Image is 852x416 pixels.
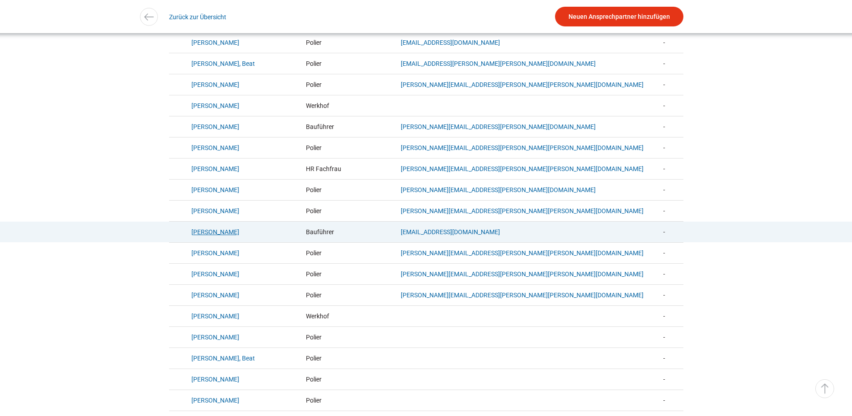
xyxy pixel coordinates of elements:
[191,102,239,109] a: [PERSON_NAME]
[401,249,644,257] a: [PERSON_NAME][EMAIL_ADDRESS][PERSON_NAME][PERSON_NAME][DOMAIN_NAME]
[191,207,239,214] a: [PERSON_NAME]
[401,207,644,214] a: [PERSON_NAME][EMAIL_ADDRESS][PERSON_NAME][PERSON_NAME][DOMAIN_NAME]
[657,369,683,390] td: -
[815,379,834,398] a: ▵ Nach oben
[191,144,239,151] a: [PERSON_NAME]
[191,334,239,341] a: [PERSON_NAME]
[555,7,683,26] a: Neuen Ansprechpartner hinzufügen
[191,228,239,236] a: [PERSON_NAME]
[401,165,644,172] a: [PERSON_NAME][EMAIL_ADDRESS][PERSON_NAME][PERSON_NAME][DOMAIN_NAME]
[299,200,394,221] td: Polier
[299,221,394,242] td: Bauführer
[657,137,683,158] td: -
[299,390,394,411] td: Polier
[401,144,644,151] a: [PERSON_NAME][EMAIL_ADDRESS][PERSON_NAME][PERSON_NAME][DOMAIN_NAME]
[191,270,239,278] a: [PERSON_NAME]
[299,242,394,263] td: Polier
[657,53,683,74] td: -
[299,95,394,116] td: Werkhof
[657,158,683,179] td: -
[299,74,394,95] td: Polier
[657,326,683,347] td: -
[142,10,155,23] img: icon-arrow-left.svg
[299,137,394,158] td: Polier
[657,74,683,95] td: -
[191,81,239,88] a: [PERSON_NAME]
[657,284,683,305] td: -
[299,158,394,179] td: HR Fachfrau
[657,305,683,326] td: -
[657,200,683,221] td: -
[401,270,644,278] a: [PERSON_NAME][EMAIL_ADDRESS][PERSON_NAME][PERSON_NAME][DOMAIN_NAME]
[299,326,394,347] td: Polier
[657,32,683,53] td: -
[191,249,239,257] a: [PERSON_NAME]
[299,284,394,305] td: Polier
[401,39,500,46] a: [EMAIL_ADDRESS][DOMAIN_NAME]
[401,186,596,193] a: [PERSON_NAME][EMAIL_ADDRESS][PERSON_NAME][DOMAIN_NAME]
[401,81,644,88] a: [PERSON_NAME][EMAIL_ADDRESS][PERSON_NAME][PERSON_NAME][DOMAIN_NAME]
[657,242,683,263] td: -
[299,263,394,284] td: Polier
[657,116,683,137] td: -
[299,116,394,137] td: Bauführer
[191,186,239,193] a: [PERSON_NAME]
[191,165,239,172] a: [PERSON_NAME]
[191,292,239,299] a: [PERSON_NAME]
[657,95,683,116] td: -
[299,179,394,200] td: Polier
[191,355,255,362] a: [PERSON_NAME], Beat
[191,376,239,383] a: [PERSON_NAME]
[191,60,255,67] a: [PERSON_NAME], Beat
[401,123,596,130] a: [PERSON_NAME][EMAIL_ADDRESS][PERSON_NAME][DOMAIN_NAME]
[191,39,239,46] a: [PERSON_NAME]
[191,397,239,404] a: [PERSON_NAME]
[657,347,683,369] td: -
[401,292,644,299] a: [PERSON_NAME][EMAIL_ADDRESS][PERSON_NAME][PERSON_NAME][DOMAIN_NAME]
[299,305,394,326] td: Werkhof
[657,390,683,411] td: -
[657,263,683,284] td: -
[299,369,394,390] td: Polier
[401,228,500,236] a: [EMAIL_ADDRESS][DOMAIN_NAME]
[657,179,683,200] td: -
[299,53,394,74] td: Polier
[191,123,239,130] a: [PERSON_NAME]
[191,313,239,320] a: [PERSON_NAME]
[657,221,683,242] td: -
[401,60,596,67] a: [EMAIL_ADDRESS][PERSON_NAME][PERSON_NAME][DOMAIN_NAME]
[299,32,394,53] td: Polier
[299,347,394,369] td: Polier
[169,7,226,27] a: Zurück zur Übersicht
